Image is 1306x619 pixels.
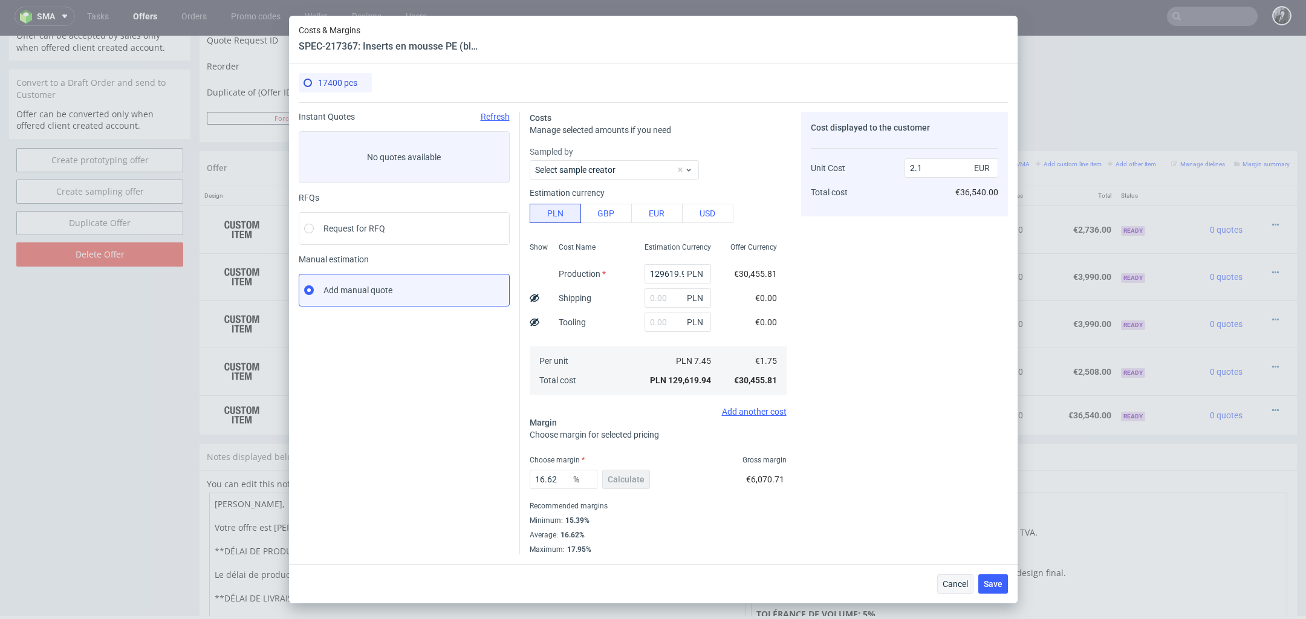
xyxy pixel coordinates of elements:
td: €0.00 [948,170,1028,218]
span: Fefco 215 (tuck top snap lock bottom) [398,318,542,330]
th: Name [394,151,747,170]
input: Delete Offer [16,207,183,231]
a: CBPB-1 [423,203,447,211]
td: €3,990.00 [1028,265,1116,312]
span: Source: [398,345,447,353]
span: Fefco 215 (tuck top snap lock bottom) [398,223,542,235]
span: Ready [1121,190,1145,200]
td: 3800 [747,218,804,265]
div: RFQs [299,193,510,203]
td: €3,990.00 [860,265,948,312]
td: 4200 [747,265,804,312]
button: Force CRM resync [207,76,398,89]
span: 0 quotes [1210,236,1243,246]
div: Custom • Custom [398,222,742,260]
td: €0.95 [804,265,860,312]
th: Quant. [747,151,804,170]
span: Ready [1121,376,1145,386]
input: 0.00 [645,288,711,308]
span: PLN [684,290,709,306]
span: Margin [530,418,557,427]
td: 1800 [747,170,804,218]
small: Manage dielines [1171,125,1225,132]
label: Choose margin [530,456,585,464]
div: Minimum : [530,513,787,528]
label: Tooling [559,317,586,327]
span: Offer [207,128,227,137]
th: ID [329,151,394,170]
th: Dependencies [948,151,1028,170]
button: USD [682,204,733,223]
span: Source: [398,297,447,305]
span: €1.75 [755,356,777,366]
td: €2.10 [804,360,860,400]
span: Refresh [481,112,510,122]
label: Select sample creator [535,165,616,175]
span: Source: [398,250,447,258]
label: No quotes available [299,131,510,183]
div: Custom • Custom [398,367,742,392]
span: Unit Cost [811,163,845,173]
span: Ready [1121,238,1145,247]
strong: 771537 [334,236,363,246]
span: Ready [1121,332,1145,342]
th: Design [200,151,329,170]
strong: 772105 [334,375,363,384]
label: Sampled by [530,146,787,158]
div: Average : [530,528,787,542]
td: €3,990.00 [860,218,948,265]
span: Offer Currency [730,242,777,252]
span: Source: [398,203,447,211]
header: SPEC-217367: Inserts en mousse PE (blanc ou graphite) [299,40,480,53]
input: 0.00 [645,264,711,284]
td: 17400 [747,360,804,400]
button: Cancel [937,574,973,594]
span: Fefco 215 (tuck top snap lock bottom) [398,176,542,188]
span: Costs [530,113,551,123]
td: €36,540.00 [860,360,948,400]
span: Fefco 215 (tuck top snap lock bottom) [398,270,542,282]
span: Manual estimation [299,254,510,264]
span: €0.00 [755,293,777,303]
span: PLN [684,314,709,331]
span: EUR [972,160,996,177]
div: 16.62% [558,530,585,540]
button: PLN [530,204,581,223]
span: Request for RFQ [323,222,385,235]
a: Create sampling offer [16,144,183,168]
td: €1.52 [804,170,860,218]
span: Ready [1121,285,1145,294]
span: 0 quotes [1210,331,1243,341]
div: Custom • Custom [398,270,742,307]
span: % [571,471,595,488]
span: SPEC- 216980 [544,272,588,282]
th: Net Total [860,151,948,170]
td: €2,508.00 [860,312,948,359]
span: SPEC- 216978 [544,178,588,187]
small: Add other item [1108,125,1156,132]
span: SPEC- 216981 [544,319,588,329]
a: markdown [322,442,365,454]
span: €30,455.81 [734,269,777,279]
span: 0 quotes [1210,284,1243,293]
span: Inserts en mousse PE (blanc ou graphite) [398,368,552,380]
th: Total [1028,151,1116,170]
small: Add PIM line item [894,125,950,132]
span: Add manual quote [323,284,392,296]
label: Estimation currency [530,188,605,198]
td: €0.00 [948,360,1028,400]
span: 17400 pcs [318,78,357,88]
span: PLN 7.45 [676,356,711,366]
span: Manage selected amounts if you need [530,125,671,135]
span: Total cost [811,187,848,197]
label: Shipping [559,293,591,303]
div: 15.39% [563,516,590,525]
img: ico-item-custom-a8f9c3db6a5631ce2f509e228e8b95abde266dc4376634de7b166047de09ff05.png [212,273,272,303]
input: Only numbers [427,48,721,65]
div: Custom • Custom [398,175,742,213]
span: Save [984,580,1002,588]
span: Show [530,242,548,252]
span: Estimation Currency [645,242,711,252]
img: ico-item-custom-a8f9c3db6a5631ce2f509e228e8b95abde266dc4376634de7b166047de09ff05.png [212,226,272,256]
div: 17.95% [565,545,591,554]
